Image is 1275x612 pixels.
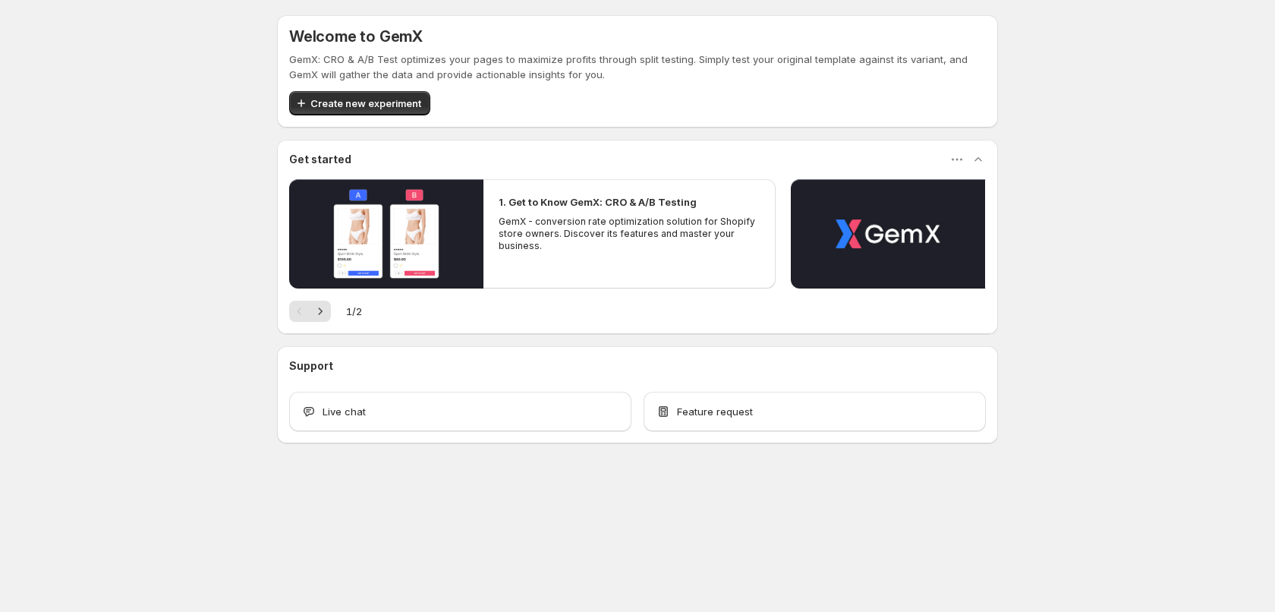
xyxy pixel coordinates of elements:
nav: Pagination [289,301,331,322]
span: Feature request [677,404,753,419]
button: Next [310,301,331,322]
span: Live chat [323,404,366,419]
p: GemX - conversion rate optimization solution for Shopify store owners. Discover its features and ... [499,216,760,252]
h3: Support [289,358,333,374]
p: GemX: CRO & A/B Test optimizes your pages to maximize profits through split testing. Simply test ... [289,52,986,82]
button: Play video [289,179,483,289]
button: Create new experiment [289,91,430,115]
span: Create new experiment [310,96,421,111]
h5: Welcome to GemX [289,27,423,46]
h3: Get started [289,152,351,167]
h2: 1. Get to Know GemX: CRO & A/B Testing [499,194,697,210]
span: 1 / 2 [346,304,362,319]
button: Play video [791,179,985,289]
